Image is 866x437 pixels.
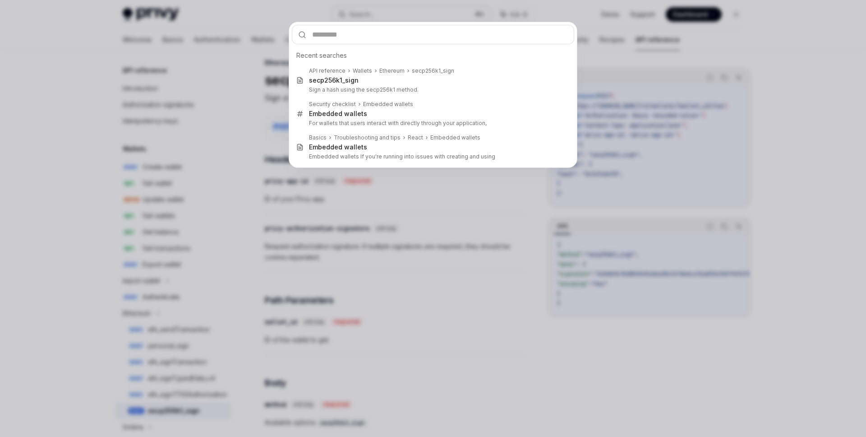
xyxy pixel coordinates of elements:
[408,134,423,141] div: React
[309,143,364,151] b: Embedded wallet
[412,67,454,74] div: secp256k1_sign
[309,110,367,118] div: s
[309,76,324,84] b: secp
[309,134,327,141] div: Basics
[363,101,410,107] b: Embedded wallet
[309,67,345,74] div: API reference
[334,134,401,141] div: Troubleshooting and tips
[309,76,359,84] div: 256k1_sign
[309,110,364,117] b: Embedded wallet
[309,143,367,151] div: s
[296,51,347,60] span: Recent searches
[309,86,555,93] p: Sign a hash using the secp256k1 method.
[363,101,413,108] div: s
[309,153,555,160] p: Embedded wallets If you're running into issues with creating and using
[353,67,372,74] div: Wallets
[309,101,356,108] div: Security checklist
[309,120,555,127] p: For wallets that users interact with directly through your application,
[430,134,480,141] div: Embedded wallets
[379,67,405,74] div: Ethereum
